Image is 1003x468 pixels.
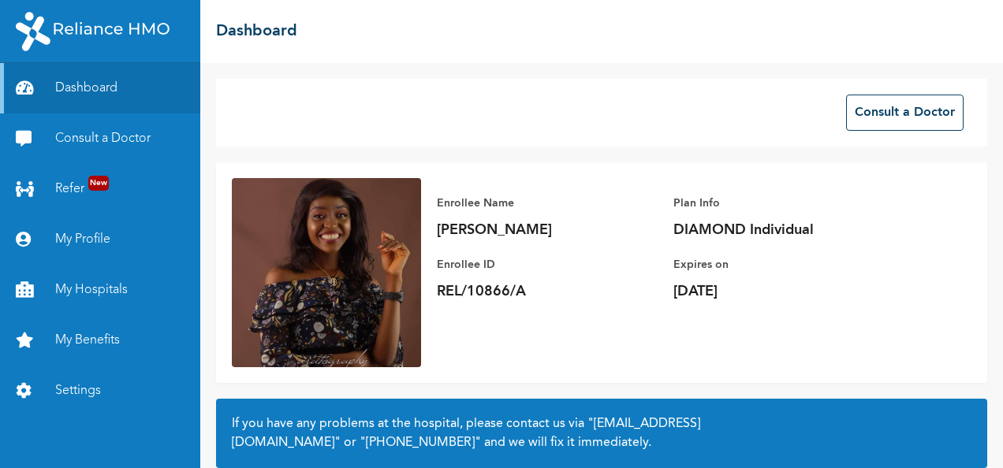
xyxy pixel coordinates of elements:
[88,176,109,191] span: New
[232,178,421,367] img: Enrollee
[673,194,894,213] p: Plan Info
[846,95,964,131] button: Consult a Doctor
[437,194,658,213] p: Enrollee Name
[232,414,971,452] h2: If you have any problems at the hospital, please contact us via or and we will fix it immediately.
[673,255,894,274] p: Expires on
[16,12,170,51] img: RelianceHMO's Logo
[437,282,658,301] p: REL/10866/A
[437,221,658,240] p: [PERSON_NAME]
[437,255,658,274] p: Enrollee ID
[673,282,894,301] p: [DATE]
[360,436,481,449] a: "[PHONE_NUMBER]"
[673,221,894,240] p: DIAMOND Individual
[216,20,297,43] h2: Dashboard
